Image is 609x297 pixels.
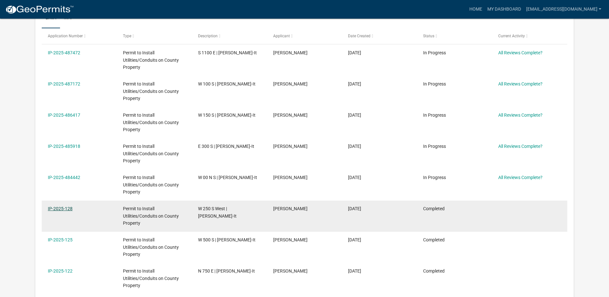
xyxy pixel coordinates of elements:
[123,237,179,257] span: Permit to Install Utilities/Conduits on County Property
[348,34,370,38] span: Date Created
[48,206,73,211] a: IP-2025-128
[192,28,267,44] datatable-header-cell: Description
[48,175,80,180] a: IP-2025-484442
[498,113,543,118] a: All Reviews Complete?
[273,206,308,211] span: Justin Suhre
[342,28,417,44] datatable-header-cell: Date Created
[423,206,445,211] span: Completed
[492,28,567,44] datatable-header-cell: Current Activity
[485,3,524,15] a: My Dashboard
[273,175,308,180] span: Justin Suhre
[273,81,308,86] span: Justin Suhre
[423,144,446,149] span: In Progress
[198,113,256,118] span: W 150 S | Berry-It
[348,81,361,86] span: 10/02/2025
[348,206,361,211] span: 09/03/2025
[273,237,308,242] span: Justin Suhre
[123,50,179,70] span: Permit to Install Utilities/Conduits on County Property
[417,28,492,44] datatable-header-cell: Status
[273,50,308,55] span: Justin Suhre
[123,113,179,132] span: Permit to Install Utilities/Conduits on County Property
[498,34,525,38] span: Current Activity
[423,34,434,38] span: Status
[423,268,445,274] span: Completed
[348,237,361,242] span: 08/22/2025
[348,268,361,274] span: 08/21/2025
[498,144,543,149] a: All Reviews Complete?
[423,50,446,55] span: In Progress
[498,175,543,180] a: All Reviews Complete?
[198,206,237,219] span: W 250 S West | Berry-It
[123,34,131,38] span: Type
[198,34,218,38] span: Description
[48,144,80,149] a: IP-2025-485918
[498,50,543,55] a: All Reviews Complete?
[48,268,73,274] a: IP-2025-122
[198,144,254,149] span: E 300 S | Berry-It
[198,237,256,242] span: W 500 S | Berry-It
[348,144,361,149] span: 09/30/2025
[273,34,290,38] span: Applicant
[498,81,543,86] a: All Reviews Complete?
[467,3,485,15] a: Home
[42,28,117,44] datatable-header-cell: Application Number
[273,113,308,118] span: Justin Suhre
[423,237,445,242] span: Completed
[198,268,255,274] span: N 750 E | Berry-It
[348,113,361,118] span: 10/01/2025
[48,113,80,118] a: IP-2025-486417
[123,81,179,101] span: Permit to Install Utilities/Conduits on County Property
[348,50,361,55] span: 10/03/2025
[198,81,256,86] span: W 100 S | Berry-It
[524,3,604,15] a: [EMAIL_ADDRESS][DOMAIN_NAME]
[48,237,73,242] a: IP-2025-125
[123,268,179,288] span: Permit to Install Utilities/Conduits on County Property
[273,144,308,149] span: Justin Suhre
[423,175,446,180] span: In Progress
[198,175,257,180] span: W 00 N S | Berry-It
[423,113,446,118] span: In Progress
[267,28,342,44] datatable-header-cell: Applicant
[123,175,179,195] span: Permit to Install Utilities/Conduits on County Property
[198,50,257,55] span: S 1100 E | Berry-It
[48,34,83,38] span: Application Number
[123,144,179,164] span: Permit to Install Utilities/Conduits on County Property
[273,268,308,274] span: Justin Suhre
[348,175,361,180] span: 09/26/2025
[117,28,192,44] datatable-header-cell: Type
[48,81,80,86] a: IP-2025-487172
[48,50,80,55] a: IP-2025-487472
[423,81,446,86] span: In Progress
[123,206,179,226] span: Permit to Install Utilities/Conduits on County Property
